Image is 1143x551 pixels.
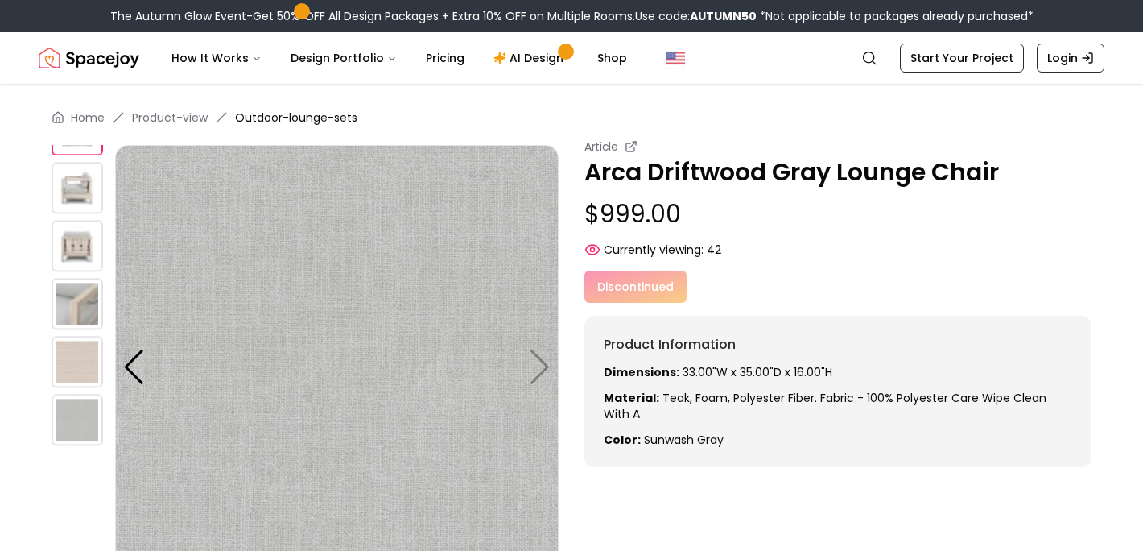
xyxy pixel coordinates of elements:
[159,42,274,74] button: How It Works
[900,43,1024,72] a: Start Your Project
[584,200,1091,229] p: $999.00
[52,110,1091,126] nav: breadcrumb
[39,42,139,74] img: Spacejoy Logo
[52,162,103,213] img: https://storage.googleapis.com/spacejoy-main/assets/6253979955bc0a0036fde3e4/product_3_akcael288229
[604,432,641,448] strong: Color:
[39,42,139,74] a: Spacejoy
[604,335,1072,354] h6: Product Information
[666,48,685,68] img: United States
[52,220,103,271] img: https://storage.googleapis.com/spacejoy-main/assets/6253979955bc0a0036fde3e4/product_4_jhm84o793p1
[52,104,103,155] img: https://storage.googleapis.com/spacejoy-main/assets/6253979955bc0a0036fde3e4/product_2_ea59a03o4np6
[413,42,477,74] a: Pricing
[110,8,1034,24] div: The Autumn Glow Event-Get 50% OFF All Design Packages + Extra 10% OFF on Multiple Rooms.
[584,139,618,155] small: Article
[481,42,581,74] a: AI Design
[71,110,105,126] a: Home
[757,8,1034,24] span: *Not applicable to packages already purchased*
[52,394,103,445] img: https://storage.googleapis.com/spacejoy-main/assets/6253979955bc0a0036fde3e4/product_1_8nglgkpep8a5
[604,390,1046,422] span: Teak, foam, polyester fiber. Fabric - 100% polyester Care Wipe clean with a
[690,8,757,24] b: AUTUMN50
[635,8,757,24] span: Use code:
[278,42,410,74] button: Design Portfolio
[644,432,724,448] span: sunwash gray
[132,110,208,126] a: Product-view
[584,158,1091,187] p: Arca Driftwood Gray Lounge Chair
[52,336,103,387] img: https://storage.googleapis.com/spacejoy-main/assets/6253979955bc0a0036fde3e4/product_0_g8apfb8g9l48
[707,242,721,258] span: 42
[1037,43,1104,72] a: Login
[52,278,103,329] img: https://storage.googleapis.com/spacejoy-main/assets/6253979955bc0a0036fde3e4/product_5_029do8dmnie9i
[39,32,1104,84] nav: Global
[604,364,679,380] strong: Dimensions:
[604,242,704,258] span: Currently viewing:
[584,42,640,74] a: Shop
[604,364,1072,380] p: 33.00"W x 35.00"D x 16.00"H
[235,110,357,126] span: Outdoor-lounge-sets
[159,42,640,74] nav: Main
[604,390,659,406] strong: Material:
